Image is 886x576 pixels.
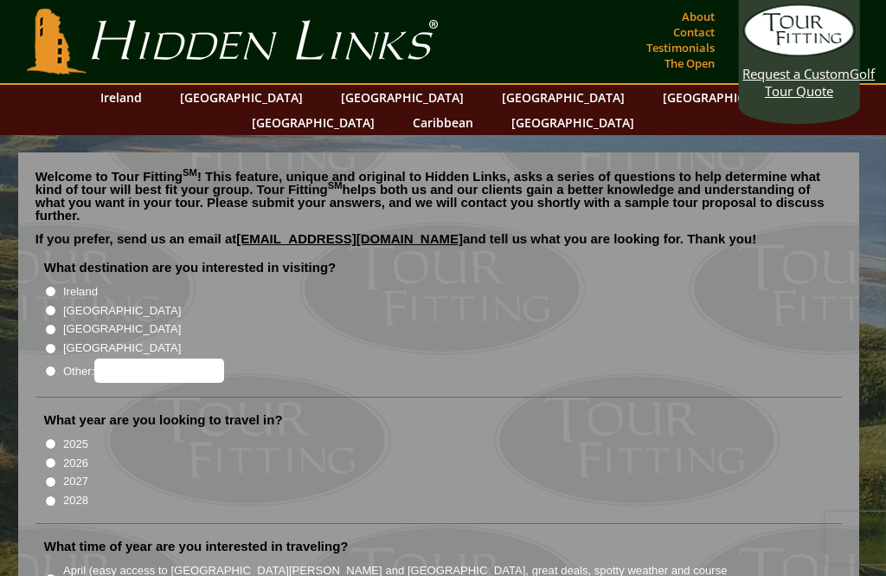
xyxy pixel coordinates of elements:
a: [GEOGRAPHIC_DATA] [493,85,633,110]
a: Request a CustomGolf Tour Quote [742,4,855,100]
label: 2025 [63,436,88,453]
label: 2028 [63,492,88,509]
label: [GEOGRAPHIC_DATA] [63,320,181,338]
a: Caribbean [404,110,482,135]
label: Ireland [63,283,98,301]
label: What year are you looking to travel in? [44,411,283,429]
a: [GEOGRAPHIC_DATA] [503,110,643,135]
label: 2027 [63,473,88,490]
a: Contact [669,20,719,44]
label: What time of year are you interested in traveling? [44,538,349,555]
label: [GEOGRAPHIC_DATA] [63,302,181,320]
a: Ireland [92,85,151,110]
p: If you prefer, send us an email at and tell us what you are looking for. Thank you! [35,232,843,258]
a: [EMAIL_ADDRESS][DOMAIN_NAME] [236,231,463,246]
sup: SM [183,167,197,178]
input: Other: [94,359,224,383]
label: 2026 [63,455,88,472]
a: [GEOGRAPHIC_DATA] [243,110,383,135]
a: [GEOGRAPHIC_DATA] [654,85,794,110]
p: Welcome to Tour Fitting ! This feature, unique and original to Hidden Links, asks a series of que... [35,170,843,222]
a: Testimonials [642,36,719,60]
span: Request a Custom [742,65,850,82]
a: [GEOGRAPHIC_DATA] [171,85,311,110]
label: Other: [63,359,224,383]
label: [GEOGRAPHIC_DATA] [63,340,181,357]
sup: SM [328,180,343,191]
a: The Open [660,51,719,75]
a: About [677,4,719,29]
label: What destination are you interested in visiting? [44,259,337,276]
a: [GEOGRAPHIC_DATA] [332,85,472,110]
